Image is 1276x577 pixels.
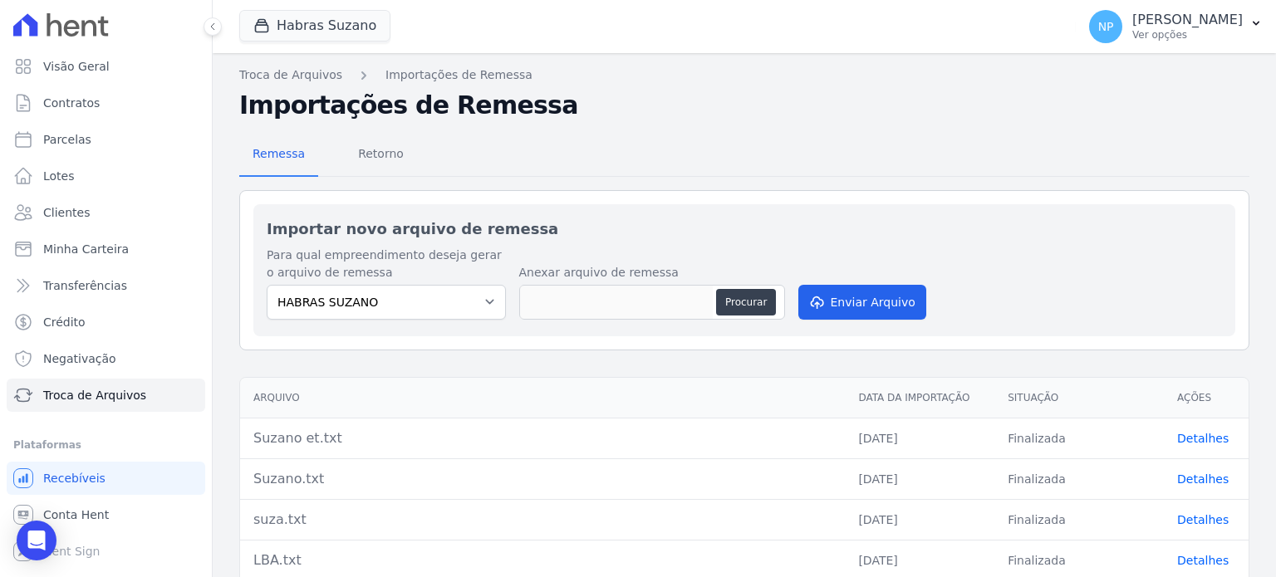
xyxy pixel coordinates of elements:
[43,277,127,294] span: Transferências
[43,350,116,367] span: Negativação
[1098,21,1114,32] span: NP
[1177,432,1229,445] a: Detalhes
[385,66,532,84] a: Importações de Remessa
[845,458,994,499] td: [DATE]
[253,550,832,570] div: LBA.txt
[7,50,205,83] a: Visão Geral
[13,435,199,455] div: Plataformas
[7,306,205,339] a: Crédito
[43,470,106,487] span: Recebíveis
[43,95,100,111] span: Contratos
[43,241,129,257] span: Minha Carteira
[1177,513,1229,526] a: Detalhes
[43,131,91,148] span: Parcelas
[240,378,845,418] th: Arquivo
[1132,28,1243,42] p: Ver opções
[7,159,205,193] a: Lotes
[798,285,926,320] button: Enviar Arquivo
[267,218,1222,240] h2: Importar novo arquivo de remessa
[1177,554,1229,567] a: Detalhes
[1177,472,1229,486] a: Detalhes
[7,232,205,266] a: Minha Carteira
[994,418,1164,458] td: Finalizada
[43,58,110,75] span: Visão Geral
[239,66,342,84] a: Troca de Arquivos
[43,506,109,523] span: Conta Hent
[7,379,205,412] a: Troca de Arquivos
[345,134,417,177] a: Retorno
[7,86,205,120] a: Contratos
[994,458,1164,499] td: Finalizada
[348,137,414,170] span: Retorno
[994,499,1164,540] td: Finalizada
[1132,12,1243,28] p: [PERSON_NAME]
[253,428,832,448] div: Suzano et.txt
[7,123,205,156] a: Parcelas
[43,387,146,403] span: Troca de Arquivos
[243,137,315,170] span: Remessa
[519,264,785,281] label: Anexar arquivo de remessa
[267,247,506,281] label: Para qual empreendimento deseja gerar o arquivo de remessa
[239,134,417,177] nav: Tab selector
[1164,378,1249,418] th: Ações
[845,418,994,458] td: [DATE]
[17,521,56,560] div: Open Intercom Messenger
[7,498,205,531] a: Conta Hent
[253,469,832,489] div: Suzano.txt
[994,378,1164,418] th: Situação
[253,510,832,530] div: suza.txt
[7,462,205,495] a: Recebíveis
[845,378,994,418] th: Data da Importação
[7,196,205,229] a: Clientes
[43,204,90,221] span: Clientes
[7,269,205,302] a: Transferências
[845,499,994,540] td: [DATE]
[239,66,1249,84] nav: Breadcrumb
[239,10,390,42] button: Habras Suzano
[7,342,205,375] a: Negativação
[43,314,86,330] span: Crédito
[239,134,318,177] a: Remessa
[716,289,776,315] button: Procurar
[43,168,75,184] span: Lotes
[1076,3,1276,50] button: NP [PERSON_NAME] Ver opções
[239,90,1249,120] h2: Importações de Remessa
